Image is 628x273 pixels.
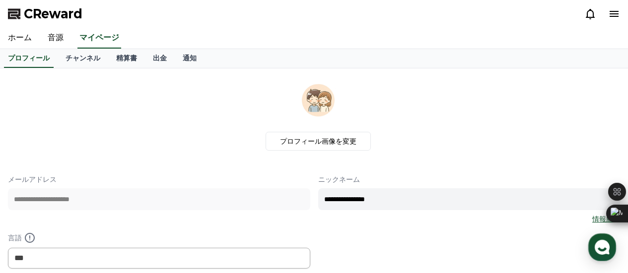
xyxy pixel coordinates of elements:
[8,6,82,22] a: CReward
[24,6,82,22] span: CReward
[294,76,342,124] img: profile_image
[4,49,54,68] a: プロフィール
[175,49,205,68] a: 通知
[8,174,310,184] p: メールアドレス
[318,174,621,184] p: ニックネーム
[8,232,310,244] p: 言語
[58,49,108,68] a: チャンネル
[592,214,620,224] a: 情報編集
[145,49,175,68] a: 出金
[77,28,121,49] a: マイページ
[108,49,145,68] a: 精算書
[266,132,371,151] label: プロフィール画像を変更
[40,28,71,49] a: 音源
